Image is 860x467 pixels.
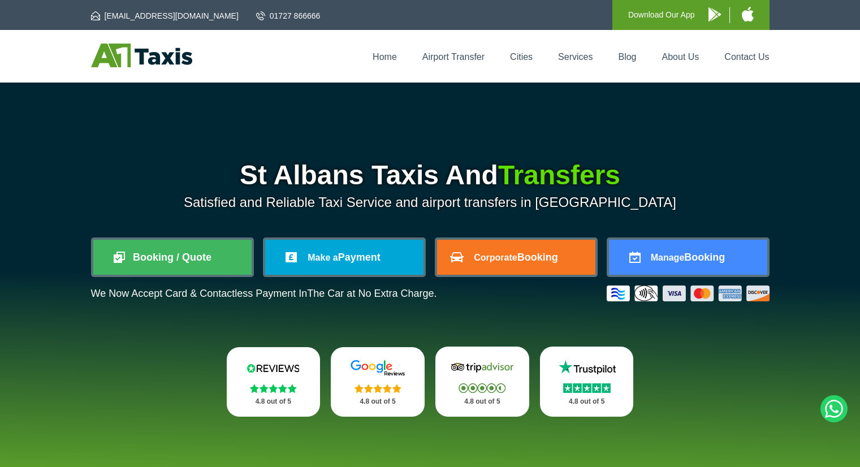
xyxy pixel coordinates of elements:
a: Google Stars 4.8 out of 5 [331,347,425,417]
span: Make a [308,253,338,262]
p: 4.8 out of 5 [343,395,412,409]
p: 4.8 out of 5 [239,395,308,409]
img: Tripadvisor [448,359,516,376]
a: Reviews.io Stars 4.8 out of 5 [227,347,321,417]
img: A1 Taxis iPhone App [742,7,754,21]
h1: St Albans Taxis And [91,162,770,189]
img: A1 Taxis Android App [708,7,721,21]
a: 01727 866666 [256,10,321,21]
a: Home [373,52,397,62]
a: Airport Transfer [422,52,485,62]
a: Trustpilot Stars 4.8 out of 5 [540,347,634,417]
img: Google [344,360,412,377]
span: Corporate [474,253,517,262]
span: The Car at No Extra Charge. [307,288,437,299]
p: Download Our App [628,8,695,22]
a: Contact Us [724,52,769,62]
img: Credit And Debit Cards [607,286,770,301]
a: ManageBooking [609,240,767,275]
img: Stars [563,383,611,393]
p: Satisfied and Reliable Taxi Service and airport transfers in [GEOGRAPHIC_DATA] [91,194,770,210]
img: A1 Taxis St Albans LTD [91,44,192,67]
a: Make aPayment [265,240,423,275]
p: We Now Accept Card & Contactless Payment In [91,288,437,300]
span: Transfers [498,160,620,190]
a: Tripadvisor Stars 4.8 out of 5 [435,347,529,417]
img: Stars [355,384,401,393]
a: About Us [662,52,699,62]
p: 4.8 out of 5 [448,395,517,409]
img: Reviews.io [239,360,307,377]
a: Services [558,52,593,62]
img: Trustpilot [553,359,621,376]
img: Stars [459,383,505,393]
span: Manage [651,253,685,262]
img: Stars [250,384,297,393]
a: CorporateBooking [437,240,595,275]
a: Cities [510,52,533,62]
a: Blog [618,52,636,62]
p: 4.8 out of 5 [552,395,621,409]
a: [EMAIL_ADDRESS][DOMAIN_NAME] [91,10,239,21]
a: Booking / Quote [93,240,252,275]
